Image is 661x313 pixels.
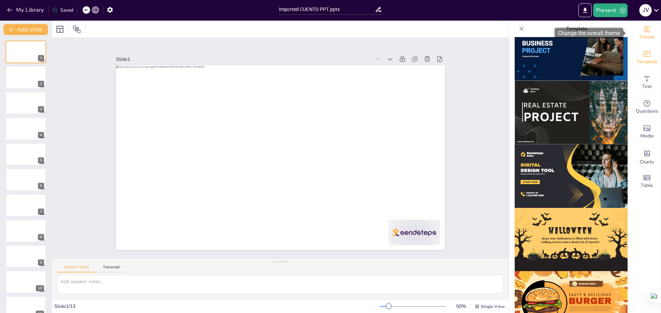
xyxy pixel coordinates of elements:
[6,66,46,89] div: 2
[641,182,653,189] span: Table
[6,117,46,140] div: 4
[38,81,44,87] div: 2
[593,3,628,17] button: Present
[38,157,44,164] div: 5
[6,92,46,114] div: 3
[515,208,628,271] img: thumb-13.png
[6,41,46,63] div: 1
[639,33,655,41] span: Theme
[38,183,44,189] div: 6
[38,209,44,215] div: 7
[96,265,127,272] button: Transcript
[636,108,658,115] span: Questions
[38,132,44,138] div: 4
[38,234,44,240] div: 8
[5,4,47,15] button: My Library
[6,245,46,268] div: 9
[633,45,661,70] div: Add ready made slides
[555,28,623,38] div: Change the overall theme
[640,158,654,166] span: Charts
[6,220,46,242] div: 8
[481,304,505,309] span: Single View
[3,24,48,35] button: Add slide
[633,144,661,169] div: Add charts and graphs
[642,83,652,90] span: Text
[633,95,661,120] div: Get real-time input from your audience
[38,55,44,61] div: 1
[6,143,46,166] div: 5
[515,17,628,81] img: thumb-10.png
[6,168,46,191] div: 6
[633,169,661,194] div: Add a table
[36,285,44,291] div: 10
[54,24,65,35] div: Layout
[639,3,652,17] button: J V
[279,4,375,14] input: Insert title
[527,21,626,37] p: Template
[640,132,654,140] span: Media
[38,106,44,112] div: 3
[54,303,380,310] div: Slide 1 / 13
[515,81,628,144] img: thumb-11.png
[73,25,81,33] span: Position
[633,70,661,95] div: Add text boxes
[639,4,652,16] div: J V
[57,265,96,272] button: Speaker Notes
[38,259,44,266] div: 9
[6,270,46,293] div: 10
[578,3,592,17] button: Export to PowerPoint
[515,144,628,208] img: thumb-12.png
[633,21,661,45] div: Change the overall theme
[52,7,73,13] div: Saved
[453,303,469,310] div: 50 %
[633,120,661,144] div: Add images, graphics, shapes or video
[637,58,658,66] span: Template
[6,194,46,216] div: 7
